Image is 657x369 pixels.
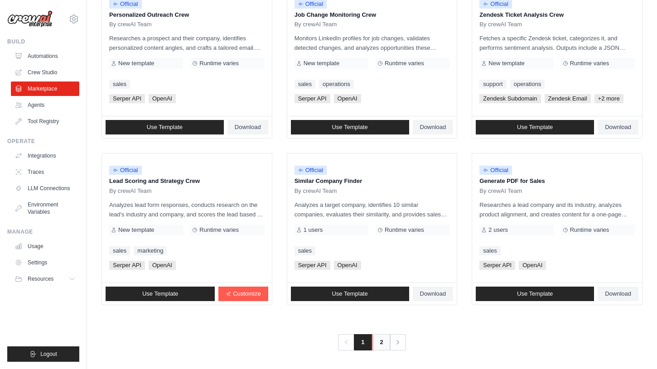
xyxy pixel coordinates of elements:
[7,10,53,28] img: Logo
[142,290,178,297] span: Use Template
[295,21,337,28] span: By crewAI Team
[11,272,79,286] button: Resources
[594,94,623,103] span: +2 more
[510,80,545,89] a: operations
[291,120,409,134] a: Use Template
[28,275,53,283] span: Resources
[598,287,638,301] a: Download
[40,350,57,358] span: Logout
[385,226,424,234] span: Runtime varies
[11,114,79,129] a: Tool Registry
[11,98,79,112] a: Agents
[332,290,367,297] span: Use Template
[605,124,631,131] span: Download
[488,226,508,234] span: 2 users
[11,255,79,270] a: Settings
[295,166,327,175] span: Official
[420,124,446,131] span: Download
[199,60,239,67] span: Runtime varies
[295,10,450,19] p: Job Change Monitoring Crew
[319,80,354,89] a: operations
[479,10,635,19] p: Zendesk Ticket Analysis Crew
[295,34,450,53] p: Monitors LinkedIn profiles for job changes, validates detected changes, and analyzes opportunitie...
[476,120,594,134] a: Use Template
[233,290,261,297] span: Customize
[149,261,176,270] span: OpenAI
[304,226,323,234] span: 1 users
[304,60,339,67] span: New template
[334,94,361,103] span: OpenAI
[479,94,541,103] span: Zendesk Subdomain
[334,261,361,270] span: OpenAI
[106,120,224,134] a: Use Template
[7,346,79,362] button: Logout
[332,124,367,131] span: Use Template
[295,246,315,255] a: sales
[218,287,268,301] a: Customize
[570,60,609,67] span: Runtime varies
[109,80,130,89] a: sales
[7,38,79,45] div: Build
[295,187,337,195] span: By crewAI Team
[109,94,145,103] span: Serper API
[109,261,145,270] span: Serper API
[11,65,79,80] a: Crew Studio
[134,246,167,255] a: marketing
[479,200,635,219] p: Researches a lead company and its industry, analyzes product alignment, and creates content for a...
[385,60,424,67] span: Runtime varies
[517,290,553,297] span: Use Template
[109,10,265,19] p: Personalized Outreach Crew
[109,246,130,255] a: sales
[11,149,79,163] a: Integrations
[479,246,500,255] a: sales
[476,287,594,301] a: Use Template
[295,200,450,219] p: Analyzes a target company, identifies 10 similar companies, evaluates their similarity, and provi...
[11,81,79,96] a: Marketplace
[11,181,79,196] a: LLM Connections
[147,124,183,131] span: Use Template
[517,124,553,131] span: Use Template
[235,124,261,131] span: Download
[519,261,546,270] span: OpenAI
[354,334,372,350] span: 1
[11,197,79,219] a: Environment Variables
[605,290,631,297] span: Download
[479,187,522,195] span: By crewAI Team
[11,165,79,179] a: Traces
[479,80,506,89] a: support
[149,94,176,103] span: OpenAI
[479,34,635,53] p: Fetches a specific Zendesk ticket, categorizes it, and performs sentiment analysis. Outputs inclu...
[545,94,591,103] span: Zendesk Email
[598,120,638,134] a: Download
[479,166,512,175] span: Official
[109,187,152,195] span: By crewAI Team
[118,226,154,234] span: New template
[295,94,330,103] span: Serper API
[295,177,450,186] p: Similar Company Finder
[11,49,79,63] a: Automations
[109,166,142,175] span: Official
[479,21,522,28] span: By crewAI Team
[7,138,79,145] div: Operate
[11,239,79,254] a: Usage
[295,261,330,270] span: Serper API
[479,177,635,186] p: Generate PDF for Sales
[295,80,315,89] a: sales
[570,226,609,234] span: Runtime varies
[109,21,152,28] span: By crewAI Team
[227,120,268,134] a: Download
[372,334,391,350] a: 2
[413,287,454,301] a: Download
[109,177,265,186] p: Lead Scoring and Strategy Crew
[106,287,215,301] a: Use Template
[479,261,515,270] span: Serper API
[413,120,454,134] a: Download
[109,34,265,53] p: Researches a prospect and their company, identifies personalized content angles, and crafts a tai...
[338,334,406,350] nav: Pagination
[199,226,239,234] span: Runtime varies
[488,60,524,67] span: New template
[118,60,154,67] span: New template
[291,287,409,301] a: Use Template
[7,228,79,235] div: Manage
[420,290,446,297] span: Download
